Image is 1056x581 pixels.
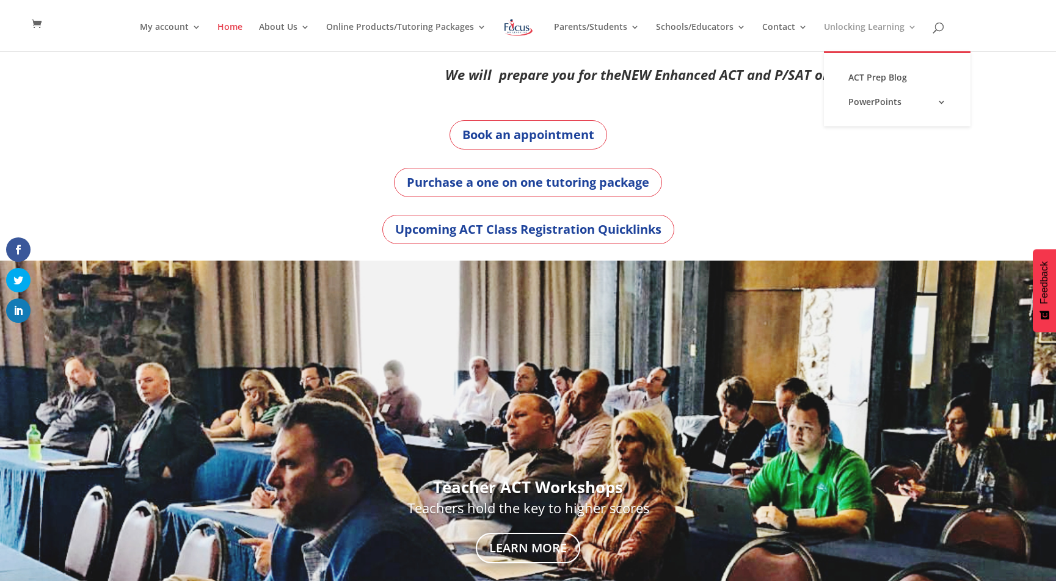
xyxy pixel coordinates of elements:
[1033,249,1056,332] button: Feedback - Show survey
[217,23,242,51] a: Home
[503,16,534,38] img: Focus on Learning
[554,23,639,51] a: Parents/Students
[394,168,662,197] a: Purchase a one on one tutoring package
[433,476,623,498] strong: Teacher ACT Workshops
[762,23,807,51] a: Contact
[836,65,958,90] a: ACT Prep Blog
[476,533,580,563] a: Learn More
[656,23,746,51] a: Schools/Educators
[140,23,201,51] a: My account
[326,23,486,51] a: Online Products/Tutoring Packages
[1039,261,1050,304] span: Feedback
[450,120,607,150] a: Book an appointment
[445,65,621,84] em: We will prepare you for the
[259,23,310,51] a: About Us
[382,215,674,244] a: Upcoming ACT Class Registration Quicklinks
[824,23,917,51] a: Unlocking Learning
[137,501,918,521] h3: Teachers hold the key to higher scores
[836,90,958,114] a: PowerPoints
[621,65,858,84] em: NEW Enhanced ACT and P/SAT online!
